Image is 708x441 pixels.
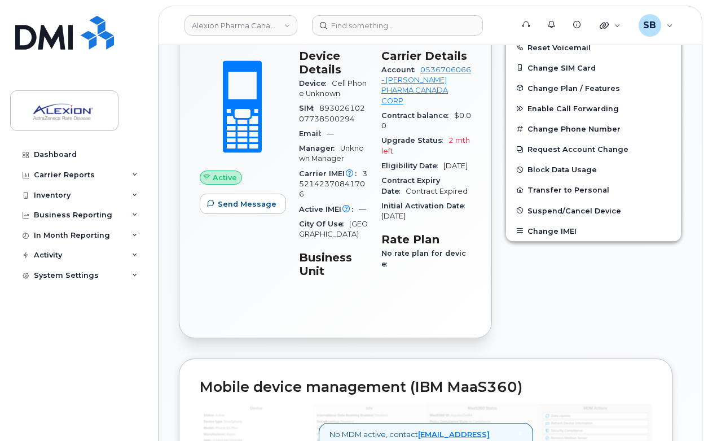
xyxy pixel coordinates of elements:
[381,136,448,145] span: Upgrade Status
[327,129,334,138] span: —
[381,161,443,170] span: Eligibility Date
[299,169,367,199] span: 352142370841706
[299,220,349,228] span: City Of Use
[381,49,471,63] h3: Carrier Details
[184,15,297,36] a: Alexion Pharma Canada Corp
[312,15,483,36] input: Find something...
[518,428,522,438] span: ×
[299,104,319,112] span: SIM
[381,202,470,210] span: Initial Activation Date
[506,159,681,180] button: Block Data Usage
[299,205,359,213] span: Active IMEI
[506,139,681,159] button: Request Account Change
[359,205,366,213] span: —
[506,58,681,78] button: Change SIM Card
[299,79,332,88] span: Device
[527,84,620,92] span: Change Plan / Features
[443,161,468,170] span: [DATE]
[643,19,656,32] span: SB
[381,66,420,74] span: Account
[527,206,621,215] span: Suspend/Cancel Device
[592,14,628,37] div: Quicklinks
[381,212,406,220] span: [DATE]
[381,233,471,246] h3: Rate Plan
[527,104,619,113] span: Enable Call Forwarding
[631,14,681,37] div: Sugam Bhandari
[200,194,286,214] button: Send Message
[299,169,362,178] span: Carrier IMEI
[299,251,368,278] h3: Business Unit
[299,49,368,76] h3: Device Details
[381,136,470,155] span: 2 mth left
[506,200,681,221] button: Suspend/Cancel Device
[518,429,522,438] a: Close
[506,180,681,200] button: Transfer to Personal
[506,119,681,139] button: Change Phone Number
[299,144,340,152] span: Manager
[381,111,454,120] span: Contract balance
[381,249,466,268] span: No rate plan for device
[506,37,681,58] button: Reset Voicemail
[299,129,327,138] span: Email
[381,176,440,195] span: Contract Expiry Date
[299,104,365,123] span: 89302610207738500294
[506,98,681,119] button: Enable Call Forwarding
[506,78,681,98] button: Change Plan / Features
[213,172,237,183] span: Active
[406,187,468,195] span: Contract Expired
[299,79,367,98] span: Cell Phone Unknown
[200,379,652,395] h2: Mobile device management (IBM MaaS360)
[381,66,471,105] a: 0536706066 - [PERSON_NAME] PHARMA CANADA CORP
[506,221,681,241] button: Change IMEI
[218,199,276,209] span: Send Message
